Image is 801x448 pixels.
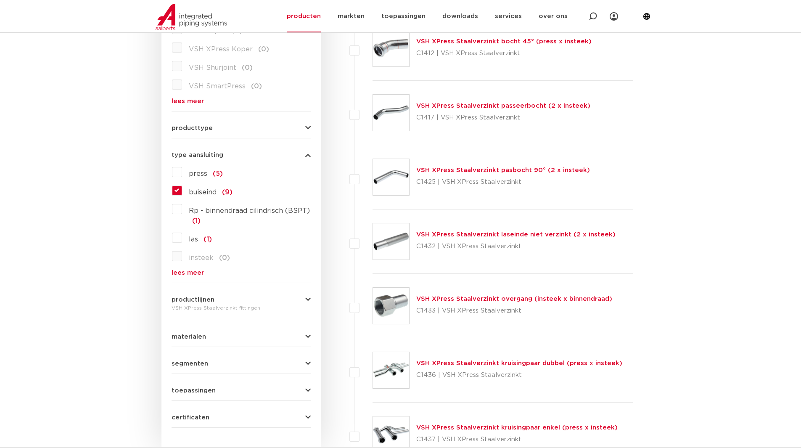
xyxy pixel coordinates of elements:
span: certificaten [172,414,209,421]
span: buiseind [189,189,217,196]
span: materialen [172,334,206,340]
p: C1412 | VSH XPress Staalverzinkt [416,47,592,60]
a: VSH XPress Staalverzinkt kruisingpaar dubbel (press x insteek) [416,360,622,366]
span: producttype [172,125,213,131]
button: certificaten [172,414,311,421]
button: producttype [172,125,311,131]
a: lees meer [172,98,311,104]
span: (1) [192,217,201,224]
p: C1437 | VSH XPress Staalverzinkt [416,433,618,446]
span: VSH XPress Koper [189,46,253,53]
p: C1436 | VSH XPress Staalverzinkt [416,368,622,382]
button: productlijnen [172,297,311,303]
span: VSH SmartPress [189,83,246,90]
img: Thumbnail for VSH XPress Staalverzinkt pasbocht 90° (2 x insteek) [373,159,409,195]
span: press [189,170,207,177]
span: toepassingen [172,387,216,394]
span: type aansluiting [172,152,223,158]
span: (9) [222,189,233,196]
span: insteek [189,254,214,261]
p: C1417 | VSH XPress Staalverzinkt [416,111,590,125]
span: (5) [213,170,223,177]
span: las [189,236,198,243]
button: toepassingen [172,387,311,394]
span: (0) [242,64,253,71]
a: VSH XPress Staalverzinkt pasbocht 90° (2 x insteek) [416,167,590,173]
a: VSH XPress Staalverzinkt overgang (insteek x binnendraad) [416,296,612,302]
span: productlijnen [172,297,214,303]
img: Thumbnail for VSH XPress Staalverzinkt bocht 45° (press x insteek) [373,30,409,66]
p: C1432 | VSH XPress Staalverzinkt [416,240,616,253]
a: VSH XPress Staalverzinkt bocht 45° (press x insteek) [416,38,592,45]
button: segmenten [172,361,311,367]
span: (1) [204,236,212,243]
span: (0) [219,254,230,261]
a: VSH XPress Staalverzinkt kruisingpaar enkel (press x insteek) [416,424,618,431]
p: C1425 | VSH XPress Staalverzinkt [416,175,590,189]
span: segmenten [172,361,208,367]
a: VSH XPress Staalverzinkt laseinde niet verzinkt (2 x insteek) [416,231,616,238]
span: (0) [258,46,269,53]
img: Thumbnail for VSH XPress Staalverzinkt kruisingpaar dubbel (press x insteek) [373,352,409,388]
button: materialen [172,334,311,340]
a: lees meer [172,270,311,276]
a: VSH XPress Staalverzinkt passeerbocht (2 x insteek) [416,103,590,109]
span: (0) [251,83,262,90]
span: Rp - binnendraad cilindrisch (BSPT) [189,207,310,214]
img: Thumbnail for VSH XPress Staalverzinkt passeerbocht (2 x insteek) [373,95,409,131]
span: VSH Shurjoint [189,64,236,71]
div: VSH XPress Staalverzinkt fittingen [172,303,311,313]
img: Thumbnail for VSH XPress Staalverzinkt overgang (insteek x binnendraad) [373,288,409,324]
button: type aansluiting [172,152,311,158]
p: C1433 | VSH XPress Staalverzinkt [416,304,612,318]
img: Thumbnail for VSH XPress Staalverzinkt laseinde niet verzinkt (2 x insteek) [373,223,409,260]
